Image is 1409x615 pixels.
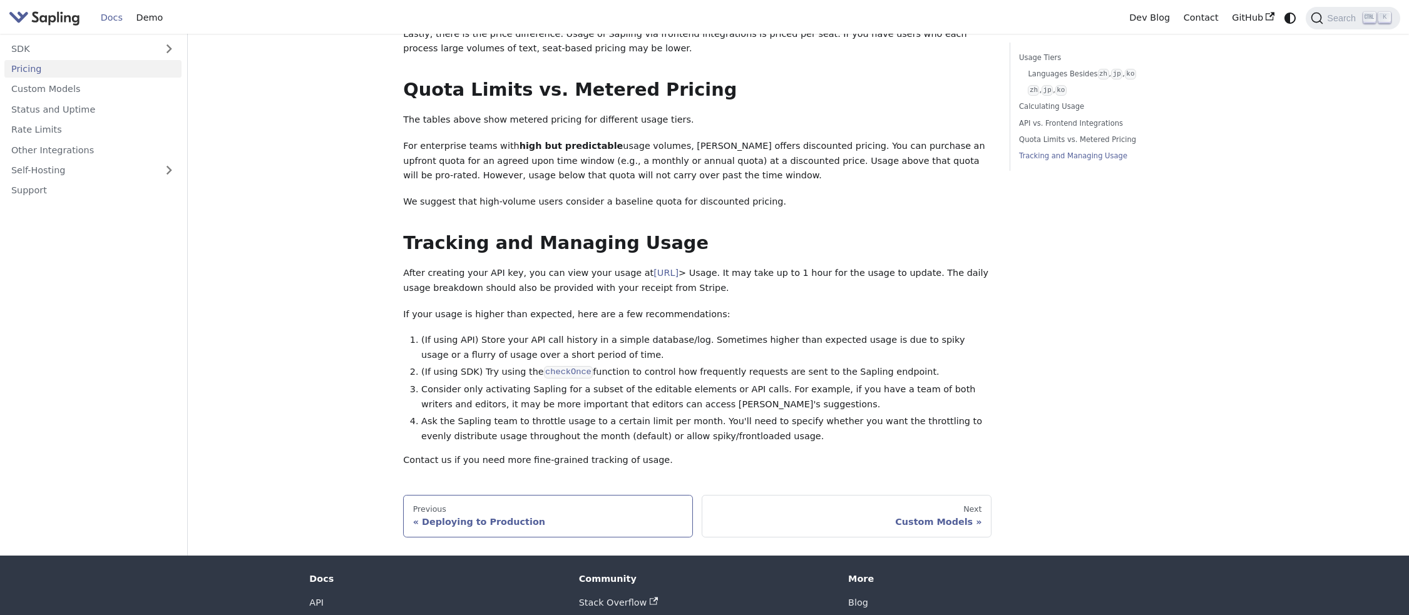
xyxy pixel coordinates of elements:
a: API [309,597,324,607]
code: jp [1042,85,1053,96]
div: More [848,573,1100,584]
a: Support [4,181,182,200]
div: Deploying to Production [413,516,684,527]
a: Self-Hosting [4,161,182,179]
img: Sapling.ai [9,9,80,27]
a: Contact [1177,8,1226,28]
a: Usage Tiers [1019,52,1189,64]
a: Quota Limits vs. Metered Pricing [1019,134,1189,146]
h2: Quota Limits vs. Metered Pricing [403,79,991,101]
code: zh [1028,85,1039,96]
a: Sapling.ai [9,9,85,27]
div: Previous [413,504,684,514]
a: Calculating Usage [1019,101,1189,113]
div: Docs [309,573,561,584]
div: Community [579,573,831,584]
a: zh,jp,ko [1028,84,1184,96]
a: Rate Limits [4,120,182,138]
button: Switch between dark and light mode (currently system mode) [1281,9,1299,27]
a: GitHub [1225,8,1281,28]
li: Consider only activating Sapling for a subset of the editable elements or API calls. For example,... [421,382,991,412]
h2: Tracking and Managing Usage [403,232,991,255]
p: For enterprise teams with usage volumes, [PERSON_NAME] offers discounted pricing. You can purchas... [403,139,991,183]
div: Custom Models [712,516,982,527]
a: Demo [130,8,170,28]
code: jp [1111,69,1122,79]
div: Next [712,504,982,514]
code: zh [1098,69,1109,79]
a: Tracking and Managing Usage [1019,150,1189,162]
p: If your usage is higher than expected, here are a few recommendations: [403,307,991,322]
a: [URL] [653,268,679,278]
p: Lastly, there is the price difference. Usage of Sapling via frontend integrations is priced per s... [403,27,991,57]
a: SDK [4,39,156,58]
strong: high but predictable [520,141,623,151]
a: Stack Overflow [579,597,658,607]
li: Ask the Sapling team to throttle usage to a certain limit per month. You'll need to specify wheth... [421,414,991,444]
button: Search (Ctrl+K) [1306,7,1400,29]
button: Expand sidebar category 'SDK' [156,39,182,58]
code: ko [1055,85,1067,96]
a: Blog [848,597,868,607]
kbd: K [1378,12,1391,23]
a: Dev Blog [1122,8,1176,28]
p: Contact us if you need more fine-grained tracking of usage. [403,453,991,468]
a: Custom Models [4,80,182,98]
a: checkOnce [544,367,593,377]
a: Status and Uptime [4,100,182,118]
a: Other Integrations [4,141,182,159]
a: Languages Besideszh,jp,ko [1028,68,1184,80]
li: (If using SDK) Try using the function to control how frequently requests are sent to the Sapling ... [421,365,991,380]
p: The tables above show metered pricing for different usage tiers. [403,113,991,128]
a: Docs [94,8,130,28]
p: After creating your API key, you can view your usage at > Usage. It may take up to 1 hour for the... [403,266,991,296]
p: We suggest that high-volume users consider a baseline quota for discounted pricing. [403,195,991,210]
li: (If using API) Store your API call history in a simple database/log. Sometimes higher than expect... [421,333,991,363]
a: PreviousDeploying to Production [403,495,693,537]
code: ko [1125,69,1136,79]
code: checkOnce [544,366,593,379]
a: NextCustom Models [702,495,991,537]
a: API vs. Frontend Integrations [1019,118,1189,130]
a: Pricing [4,59,182,78]
nav: Docs pages [403,495,991,537]
span: Search [1323,13,1363,23]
